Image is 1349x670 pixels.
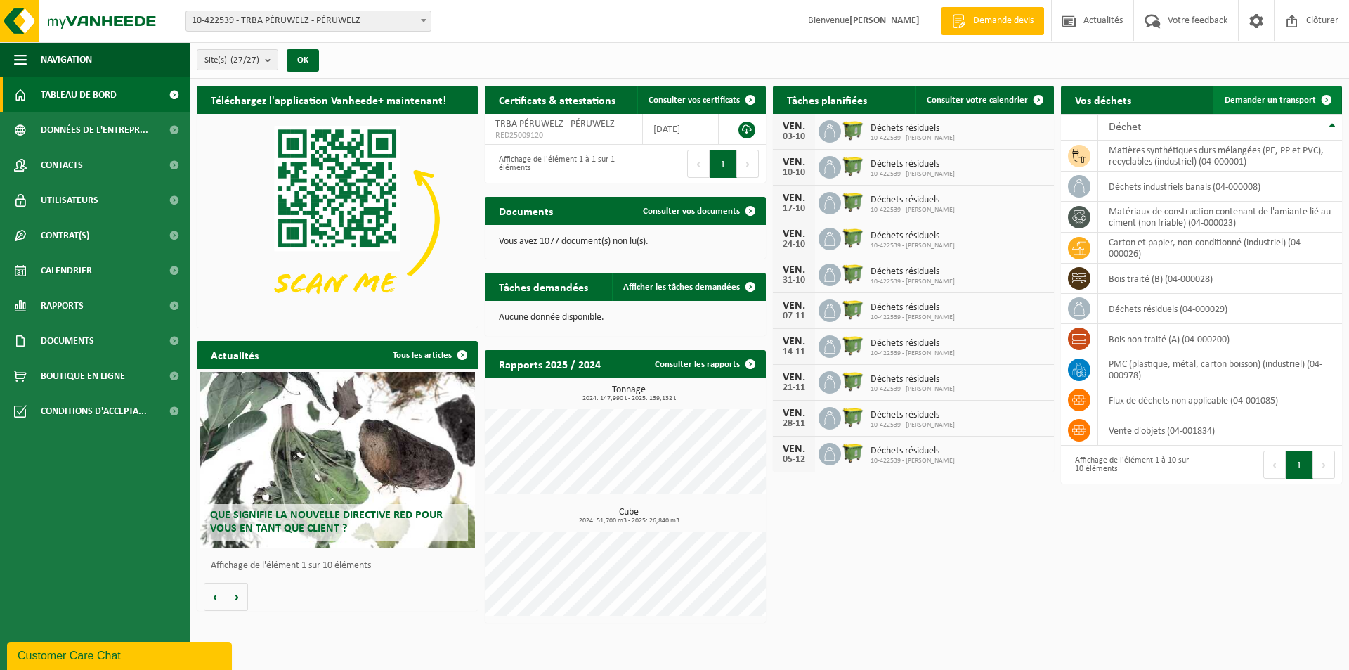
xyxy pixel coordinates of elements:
[1068,449,1194,480] div: Affichage de l'élément 1 à 10 sur 10 éléments
[871,266,955,278] span: Déchets résiduels
[197,114,478,325] img: Download de VHEPlus App
[849,15,920,26] strong: [PERSON_NAME]
[871,374,955,385] span: Déchets résiduels
[211,561,471,571] p: Affichage de l'élément 1 sur 10 éléments
[780,419,808,429] div: 28-11
[1098,233,1342,264] td: carton et papier, non-conditionné (industriel) (04-000026)
[623,283,740,292] span: Afficher les tâches demandées
[780,264,808,276] div: VEN.
[871,338,955,349] span: Déchets résiduels
[780,336,808,347] div: VEN.
[1098,202,1342,233] td: matériaux de construction contenant de l'amiante lié au ciment (non friable) (04-000023)
[780,157,808,168] div: VEN.
[643,207,740,216] span: Consulter vos documents
[1225,96,1316,105] span: Demander un transport
[637,86,764,114] a: Consulter vos certificats
[871,206,955,214] span: 10-422539 - [PERSON_NAME]
[871,195,955,206] span: Déchets résiduels
[1098,172,1342,202] td: déchets industriels banals (04-000008)
[1098,141,1342,172] td: matières synthétiques durs mélangées (PE, PP et PVC), recyclables (industriel) (04-000001)
[41,253,92,288] span: Calendrier
[41,148,83,183] span: Contacts
[41,183,98,218] span: Utilisateurs
[871,170,955,179] span: 10-422539 - [PERSON_NAME]
[841,405,865,429] img: WB-1100-HPE-GN-50
[841,262,865,285] img: WB-1100-HPE-GN-50
[41,42,92,77] span: Navigation
[649,96,740,105] span: Consulter vos certificats
[780,444,808,455] div: VEN.
[915,86,1053,114] a: Consulter votre calendrier
[871,410,955,421] span: Déchets résiduels
[643,114,719,145] td: [DATE]
[485,197,567,224] h2: Documents
[841,369,865,393] img: WB-1100-HPE-GN-50
[780,300,808,311] div: VEN.
[871,349,955,358] span: 10-422539 - [PERSON_NAME]
[780,240,808,250] div: 24-10
[780,455,808,465] div: 05-12
[204,50,259,71] span: Site(s)
[871,446,955,457] span: Déchets résiduels
[495,130,632,141] span: RED25009120
[871,123,955,134] span: Déchets résiduels
[1098,324,1342,354] td: bois non traité (A) (04-000200)
[871,457,955,465] span: 10-422539 - [PERSON_NAME]
[841,333,865,357] img: WB-1100-HPE-GN-50
[492,385,766,402] h3: Tonnage
[1286,451,1313,479] button: 1
[485,86,630,113] h2: Certificats & attestations
[780,168,808,178] div: 10-10
[41,288,84,323] span: Rapports
[1213,86,1341,114] a: Demander un transport
[780,132,808,142] div: 03-10
[841,441,865,465] img: WB-1100-HPE-GN-50
[210,510,443,534] span: Que signifie la nouvelle directive RED pour vous en tant que client ?
[871,134,955,143] span: 10-422539 - [PERSON_NAME]
[41,323,94,359] span: Documents
[871,242,955,250] span: 10-422539 - [PERSON_NAME]
[1098,354,1342,385] td: PMC (plastique, métal, carton boisson) (industriel) (04-000978)
[1098,385,1342,415] td: flux de déchets non applicable (04-001085)
[780,276,808,285] div: 31-10
[871,231,955,242] span: Déchets résiduels
[871,159,955,170] span: Déchets résiduels
[41,359,125,394] span: Boutique en ligne
[230,56,259,65] count: (27/27)
[1313,451,1335,479] button: Next
[841,226,865,250] img: WB-1100-HPE-GN-50
[871,278,955,286] span: 10-422539 - [PERSON_NAME]
[841,297,865,321] img: WB-1100-HPE-GN-50
[226,583,248,611] button: Volgende
[492,517,766,524] span: 2024: 51,700 m3 - 2025: 26,840 m3
[7,639,235,670] iframe: chat widget
[1098,264,1342,294] td: bois traité (B) (04-000028)
[780,372,808,383] div: VEN.
[871,385,955,394] span: 10-422539 - [PERSON_NAME]
[186,11,431,31] span: 10-422539 - TRBA PÉRUWELZ - PÉRUWELZ
[780,408,808,419] div: VEN.
[197,341,273,368] h2: Actualités
[41,218,89,253] span: Contrat(s)
[492,508,766,524] h3: Cube
[204,583,226,611] button: Vorige
[185,11,431,32] span: 10-422539 - TRBA PÉRUWELZ - PÉRUWELZ
[382,341,476,369] a: Tous les articles
[773,86,881,113] h2: Tâches planifiées
[644,350,764,378] a: Consulter les rapports
[485,273,602,300] h2: Tâches demandées
[200,372,475,548] a: Que signifie la nouvelle directive RED pour vous en tant que client ?
[1109,122,1141,133] span: Déchet
[841,154,865,178] img: WB-1100-HPE-GN-50
[492,148,618,179] div: Affichage de l'élément 1 à 1 sur 1 éléments
[1098,294,1342,324] td: déchets résiduels (04-000029)
[780,383,808,393] div: 21-11
[841,118,865,142] img: WB-1100-HPE-GN-50
[780,311,808,321] div: 07-11
[941,7,1044,35] a: Demande devis
[871,314,955,322] span: 10-422539 - [PERSON_NAME]
[492,395,766,402] span: 2024: 147,990 t - 2025: 139,132 t
[197,86,460,113] h2: Téléchargez l'application Vanheede+ maintenant!
[737,150,759,178] button: Next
